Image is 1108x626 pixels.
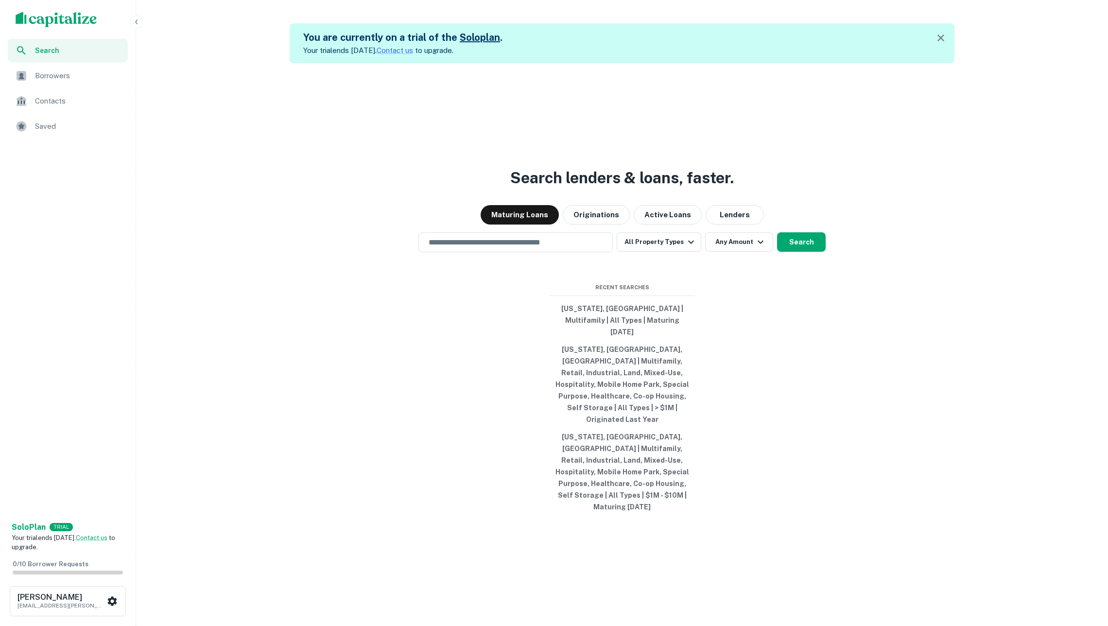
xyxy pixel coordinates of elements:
button: [US_STATE], [GEOGRAPHIC_DATA], [GEOGRAPHIC_DATA] | Multifamily, Retail, Industrial, Land, Mixed-U... [549,341,695,428]
a: Borrowers [8,64,128,87]
a: Contact us [377,46,413,54]
span: Your trial ends [DATE]. to upgrade. [12,534,115,551]
a: Saved [8,115,128,138]
button: [US_STATE], [GEOGRAPHIC_DATA] | Multifamily | All Types | Maturing [DATE] [549,300,695,341]
span: Borrowers [35,70,122,82]
button: [US_STATE], [GEOGRAPHIC_DATA], [GEOGRAPHIC_DATA] | Multifamily, Retail, Industrial, Land, Mixed-U... [549,428,695,516]
span: Saved [35,121,122,132]
img: capitalize-logo.png [16,12,97,27]
span: 0 / 10 Borrower Requests [13,560,88,568]
h5: You are currently on a trial of the . [303,30,502,45]
a: Contact us [76,534,107,541]
a: Soloplan [460,32,500,43]
h6: [PERSON_NAME] [17,593,105,601]
button: Active Loans [634,205,702,225]
button: Originations [563,205,630,225]
p: Your trial ends [DATE]. to upgrade. [303,45,502,56]
button: Any Amount [705,232,773,252]
a: Contacts [8,89,128,113]
strong: Solo Plan [12,522,46,532]
span: Recent Searches [549,283,695,292]
p: [EMAIL_ADDRESS][PERSON_NAME][DOMAIN_NAME] [17,601,105,610]
a: Search [8,39,128,62]
button: Lenders [706,205,764,225]
a: SoloPlan [12,522,46,533]
span: Search [35,45,122,56]
span: Contacts [35,95,122,107]
button: All Property Types [617,232,701,252]
div: TRIAL [50,523,73,531]
h3: Search lenders & loans, faster. [510,166,734,190]
button: [PERSON_NAME][EMAIL_ADDRESS][PERSON_NAME][DOMAIN_NAME] [10,586,126,616]
iframe: Chat Widget [1059,548,1108,595]
button: Search [777,232,826,252]
button: Maturing Loans [481,205,559,225]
